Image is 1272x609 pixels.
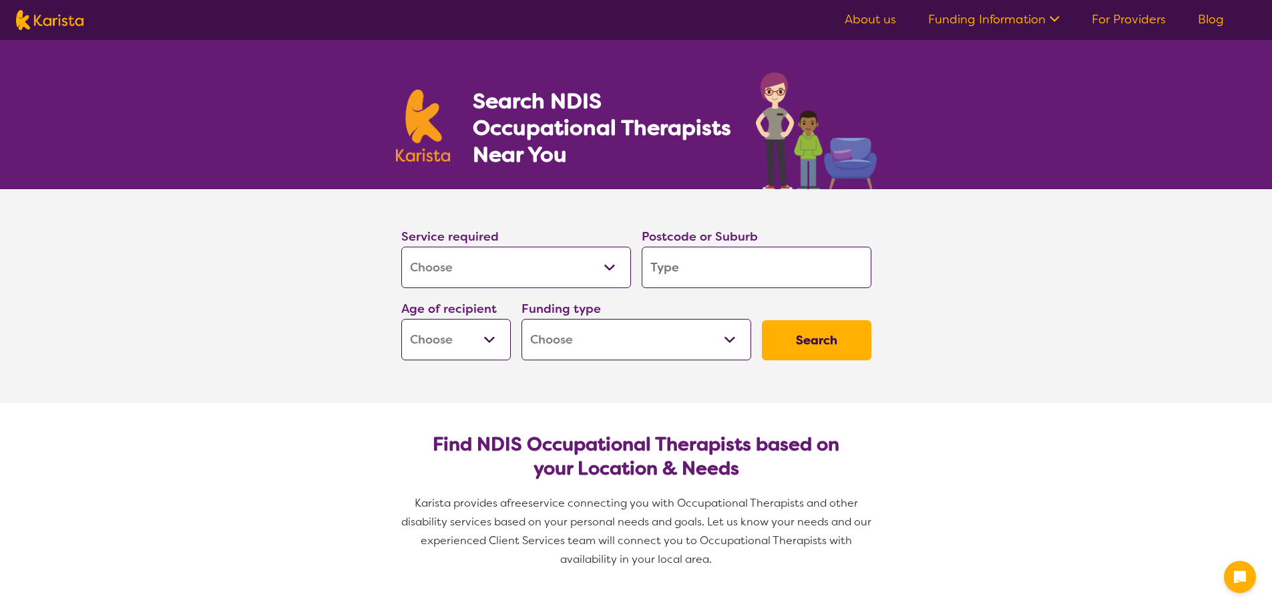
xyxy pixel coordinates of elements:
[415,496,507,510] span: Karista provides a
[507,496,528,510] span: free
[928,11,1060,27] a: Funding Information
[845,11,896,27] a: About us
[762,320,871,360] button: Search
[401,301,497,317] label: Age of recipient
[1092,11,1166,27] a: For Providers
[756,72,877,189] img: occupational-therapy
[412,433,861,481] h2: Find NDIS Occupational Therapists based on your Location & Needs
[1198,11,1224,27] a: Blog
[401,496,874,566] span: service connecting you with Occupational Therapists and other disability services based on your p...
[396,90,451,162] img: Karista logo
[401,229,499,245] label: Service required
[473,88,732,168] h1: Search NDIS Occupational Therapists Near You
[642,229,758,245] label: Postcode or Suburb
[642,247,871,288] input: Type
[521,301,601,317] label: Funding type
[16,10,83,30] img: Karista logo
